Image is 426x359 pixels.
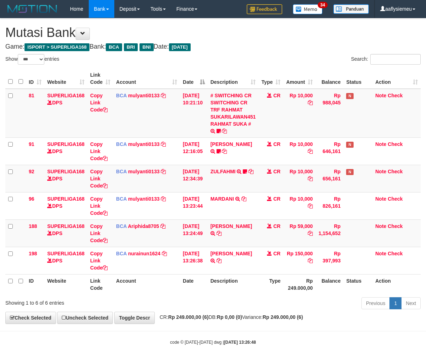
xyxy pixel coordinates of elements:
td: [DATE] 13:26:38 [180,247,208,274]
th: Link Code [87,274,113,294]
th: Website: activate to sort column ascending [44,69,87,89]
span: ISPORT > SUPERLIGA168 [24,43,89,51]
a: Copy Link Code [90,93,108,113]
span: [DATE] [169,43,191,51]
span: BCA [116,141,127,147]
span: CR [273,223,280,229]
a: Copy HERI SUSANTA to clipboard [217,258,222,263]
a: Copy Rp 150,000 to clipboard [308,258,313,263]
td: DPS [44,165,87,192]
th: Status [343,274,372,294]
a: # SWITCHING CR SWITCHING CR TRF RAHMAT SUKARILAWAN451 RAHMAT SUKA # [211,93,256,127]
a: Copy Link Code [90,223,108,243]
td: Rp 656,161 [316,165,343,192]
a: [PERSON_NAME] [211,223,252,229]
th: Date [180,274,208,294]
a: ZULFAHMI [211,169,236,174]
th: Type: activate to sort column ascending [258,69,283,89]
a: SUPERLIGA168 [47,251,84,256]
small: code © [DATE]-[DATE] dwg | [170,340,256,345]
td: [DATE] 12:34:39 [180,165,208,192]
a: Copy Rp 10,000 to clipboard [308,148,313,154]
th: Balance [316,69,343,89]
td: Rp 150,000 [283,247,316,274]
img: Feedback.jpg [247,4,282,14]
a: Ariphida8705 [128,223,159,229]
span: CR [273,196,280,202]
span: CR [273,141,280,147]
td: DPS [44,219,87,247]
span: Has Note [346,169,353,175]
span: CR: DB: Variance: [156,314,303,320]
span: 34 [318,2,327,8]
td: Rp 646,161 [316,137,343,165]
h4: Game: Bank: Date: [5,43,421,50]
img: MOTION_logo.png [5,4,59,14]
span: 198 [29,251,37,256]
th: Account [113,274,180,294]
label: Search: [351,54,421,65]
th: Status [343,69,372,89]
a: [PERSON_NAME] [211,251,252,256]
th: ID [26,274,44,294]
td: [DATE] 10:21:10 [180,89,208,138]
h1: Mutasi Bank [5,26,421,40]
td: [DATE] 13:24:49 [180,219,208,247]
td: Rp 10,000 [283,137,316,165]
a: Check Selected [5,312,56,324]
th: ID: activate to sort column ascending [26,69,44,89]
span: BRI [124,43,138,51]
a: Check [388,251,403,256]
strong: Rp 249.000,00 (6) [168,314,209,320]
a: Copy Ariphida8705 to clipboard [160,223,165,229]
th: Type [258,274,283,294]
a: Copy nurainun1624 to clipboard [162,251,167,256]
td: Rp 10,000 [283,192,316,219]
td: Rp 10,000 [283,165,316,192]
a: [PERSON_NAME] [211,141,252,147]
td: Rp 10,000 [283,89,316,138]
div: Showing 1 to 6 of 6 entries [5,297,172,306]
strong: Rp 0,00 (0) [217,314,242,320]
th: Action: activate to sort column ascending [372,69,421,89]
td: Rp 59,000 [283,219,316,247]
span: CR [273,93,280,98]
a: Check [388,223,403,229]
th: Rp 249.000,00 [283,274,316,294]
a: Copy ZULFAHMI to clipboard [248,169,253,174]
span: BCA [116,196,127,202]
span: 96 [29,196,34,202]
a: Copy mulyanti0133 to clipboard [161,141,166,147]
a: SUPERLIGA168 [47,141,84,147]
strong: [DATE] 13:26:48 [224,340,256,345]
a: Next [401,297,421,309]
a: Check [388,93,403,98]
th: Description [208,274,259,294]
td: DPS [44,192,87,219]
a: Toggle Descr [114,312,155,324]
a: SUPERLIGA168 [47,169,84,174]
a: Check [388,196,403,202]
a: Check [388,141,403,147]
span: BCA [116,251,127,256]
th: Website [44,274,87,294]
td: DPS [44,247,87,274]
span: BCA [116,223,127,229]
span: BCA [106,43,122,51]
a: Copy Link Code [90,169,108,189]
a: Note [375,251,386,256]
a: Check [388,169,403,174]
a: Note [375,169,386,174]
a: SUPERLIGA168 [47,93,84,98]
span: 188 [29,223,37,229]
select: Showentries [18,54,44,65]
a: Copy mulyanti0133 to clipboard [161,93,166,98]
a: Copy # SWITCHING CR SWITCHING CR TRF RAHMAT SUKARILAWAN451 RAHMAT SUKA # to clipboard [222,128,227,134]
td: [DATE] 13:23:44 [180,192,208,219]
a: SUPERLIGA168 [47,223,84,229]
a: Uncheck Selected [57,312,113,324]
a: SUPERLIGA168 [47,196,84,202]
th: Balance [316,274,343,294]
label: Show entries [5,54,59,65]
span: 91 [29,141,34,147]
